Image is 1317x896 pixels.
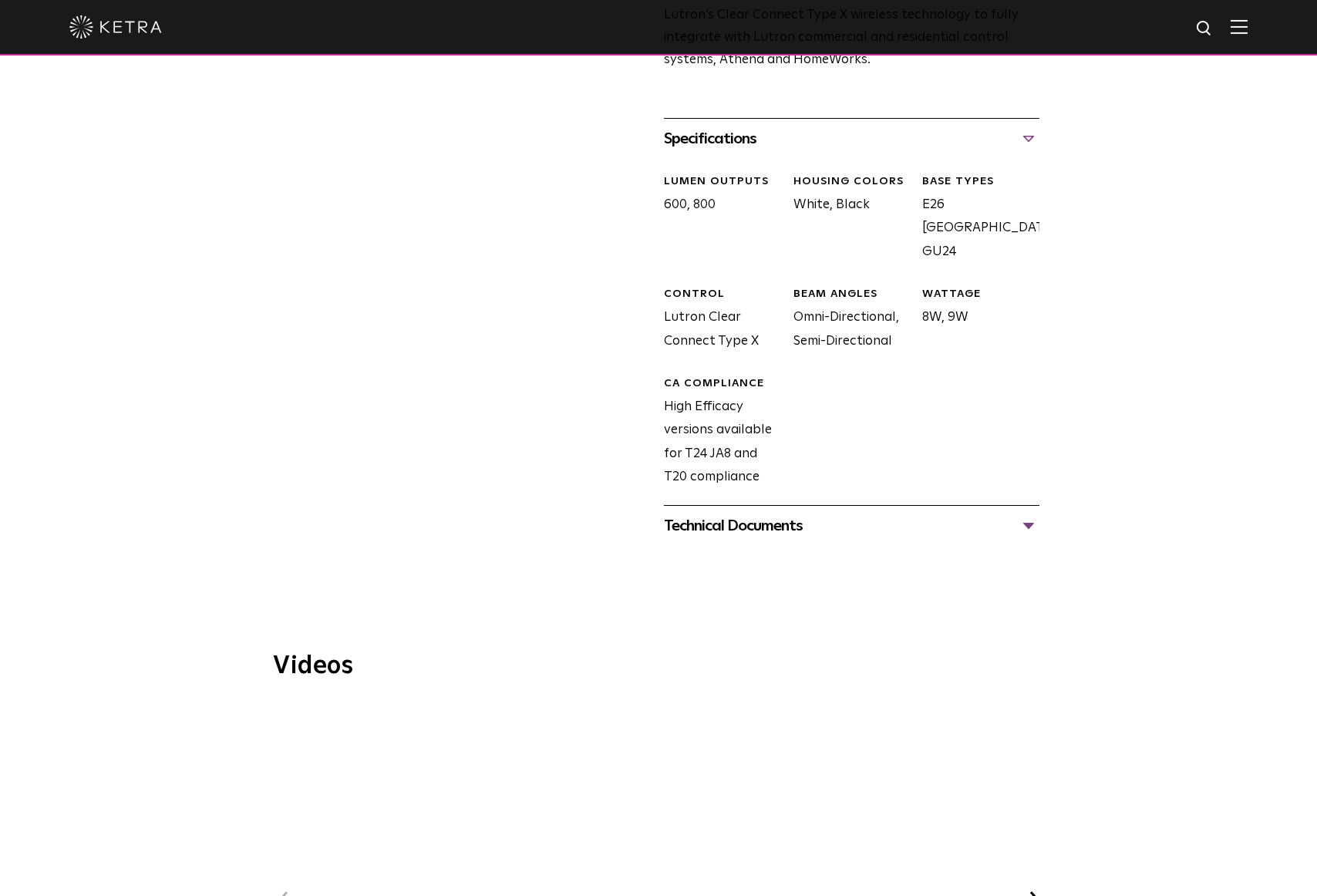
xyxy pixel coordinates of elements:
div: BASE TYPES [922,174,1039,190]
div: Omni-Directional, Semi-Directional [782,287,911,353]
div: CA Compliance [664,376,781,392]
div: HOUSING COLORS [793,174,911,190]
div: 8W, 9W [911,287,1039,353]
div: E26 [GEOGRAPHIC_DATA], GU24 [911,174,1039,264]
div: Specifications [664,126,1039,151]
div: Technical Documents [664,514,1039,538]
div: LUMEN OUTPUTS [664,174,781,190]
div: BEAM ANGLES [793,287,911,302]
div: CONTROL [664,287,781,302]
div: Lutron Clear Connect Type X [652,287,781,353]
img: search icon [1195,19,1214,39]
div: High Efficacy versions available for T24 JA8 and T20 compliance [652,376,781,490]
div: WATTAGE [922,287,1039,302]
div: White, Black [782,174,911,264]
div: 600, 800 [652,174,781,264]
img: Hamburger%20Nav.svg [1231,19,1248,34]
img: ketra-logo-2019-white [69,15,162,39]
h3: Videos [273,654,1044,679]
